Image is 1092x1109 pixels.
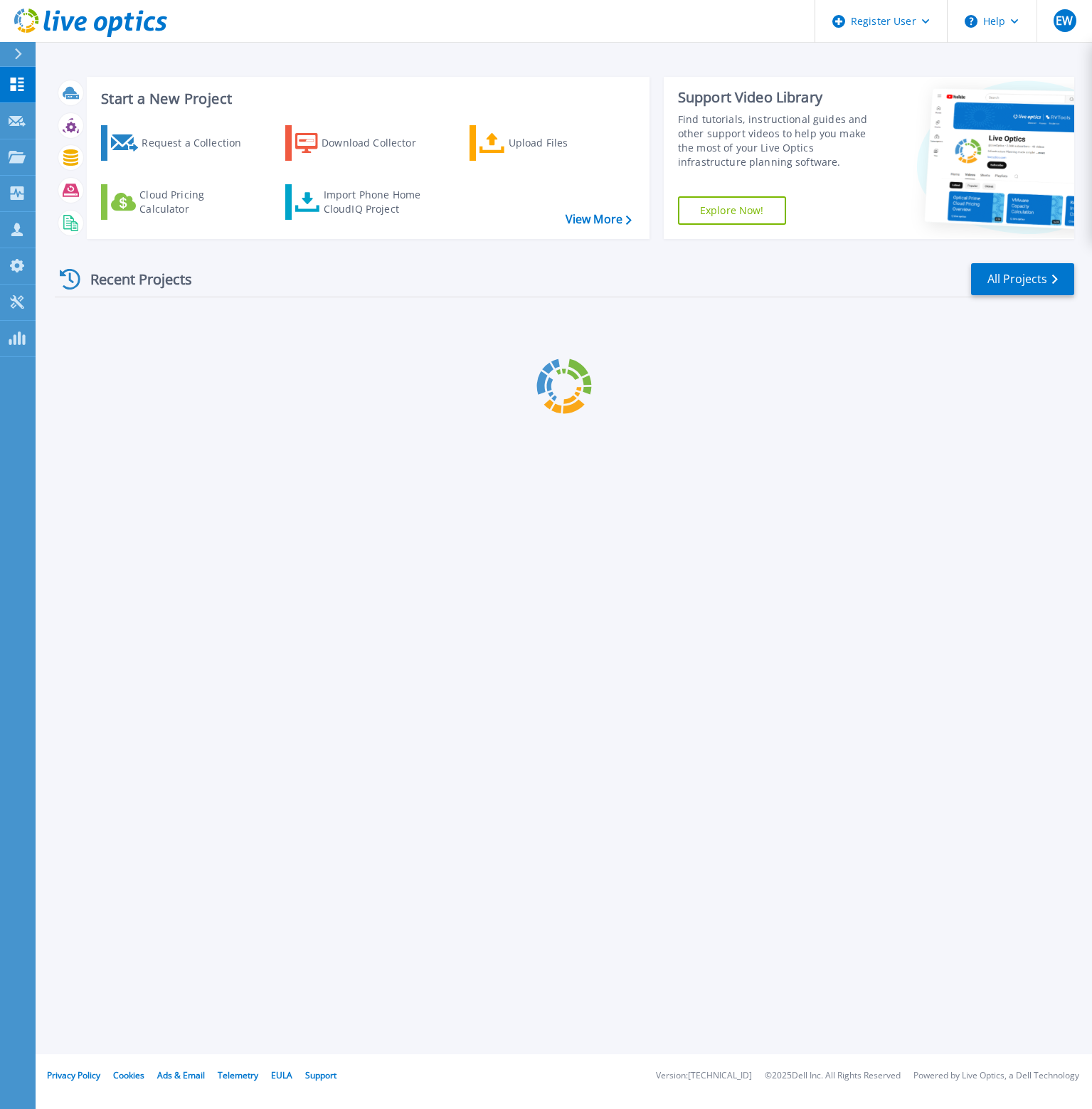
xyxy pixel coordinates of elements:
div: Recent Projects [55,262,211,297]
a: Upload Files [470,125,628,161]
div: Find tutorials, instructional guides and other support videos to help you make the most of your L... [678,112,884,169]
div: Cloud Pricing Calculator [139,188,253,216]
a: Explore Now! [678,196,786,225]
a: Telemetry [218,1069,258,1081]
a: Request a Collection [101,125,260,161]
a: Download Collector [285,125,444,161]
a: Support [305,1069,336,1081]
a: Cookies [113,1069,144,1081]
a: EULA [271,1069,292,1081]
li: © 2025 Dell Inc. All Rights Reserved [765,1071,901,1081]
li: Version: [TECHNICAL_ID] [656,1071,752,1081]
div: Support Video Library [678,88,884,107]
div: Download Collector [322,129,435,157]
div: Import Phone Home CloudIQ Project [324,188,435,216]
h3: Start a New Project [101,91,631,107]
a: Ads & Email [157,1069,205,1081]
a: View More [566,213,632,226]
span: EW [1056,15,1073,26]
div: Request a Collection [142,129,255,157]
li: Powered by Live Optics, a Dell Technology [913,1071,1079,1081]
div: Upload Files [509,129,622,157]
a: Privacy Policy [47,1069,100,1081]
a: All Projects [971,263,1074,295]
a: Cloud Pricing Calculator [101,184,260,220]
